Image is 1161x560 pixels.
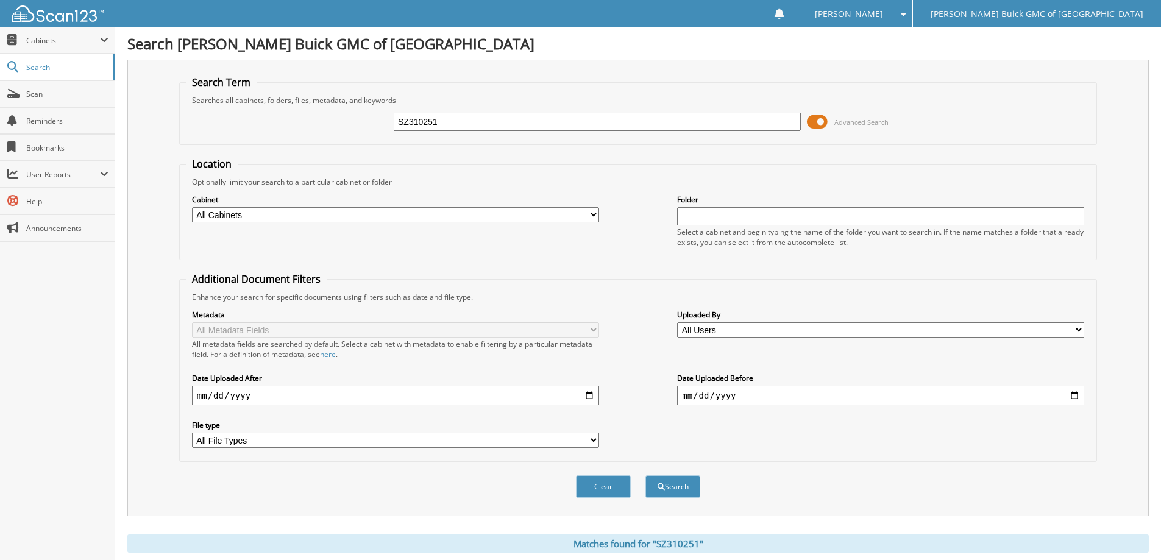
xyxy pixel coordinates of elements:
[677,386,1084,405] input: end
[677,194,1084,205] label: Folder
[192,386,599,405] input: start
[26,169,100,180] span: User Reports
[645,475,700,498] button: Search
[192,194,599,205] label: Cabinet
[26,35,100,46] span: Cabinets
[127,34,1149,54] h1: Search [PERSON_NAME] Buick GMC of [GEOGRAPHIC_DATA]
[26,143,108,153] span: Bookmarks
[815,10,883,18] span: [PERSON_NAME]
[26,223,108,233] span: Announcements
[576,475,631,498] button: Clear
[186,157,238,171] legend: Location
[26,196,108,207] span: Help
[834,118,889,127] span: Advanced Search
[677,373,1084,383] label: Date Uploaded Before
[931,10,1143,18] span: [PERSON_NAME] Buick GMC of [GEOGRAPHIC_DATA]
[320,349,336,360] a: here
[186,76,257,89] legend: Search Term
[127,534,1149,553] div: Matches found for "SZ310251"
[12,5,104,22] img: scan123-logo-white.svg
[192,420,599,430] label: File type
[677,310,1084,320] label: Uploaded By
[677,227,1084,247] div: Select a cabinet and begin typing the name of the folder you want to search in. If the name match...
[186,272,327,286] legend: Additional Document Filters
[26,116,108,126] span: Reminders
[192,339,599,360] div: All metadata fields are searched by default. Select a cabinet with metadata to enable filtering b...
[186,177,1090,187] div: Optionally limit your search to a particular cabinet or folder
[192,310,599,320] label: Metadata
[26,62,107,73] span: Search
[186,292,1090,302] div: Enhance your search for specific documents using filters such as date and file type.
[26,89,108,99] span: Scan
[192,373,599,383] label: Date Uploaded After
[186,95,1090,105] div: Searches all cabinets, folders, files, metadata, and keywords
